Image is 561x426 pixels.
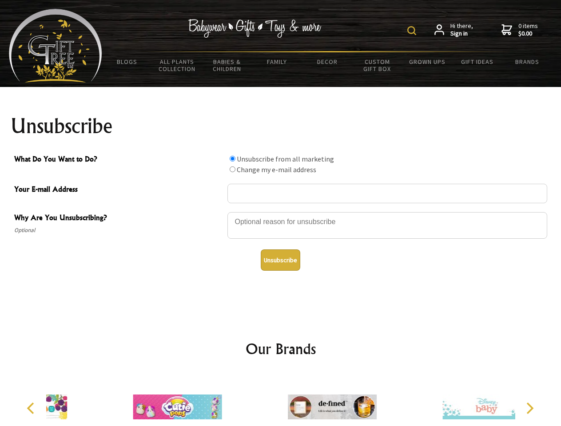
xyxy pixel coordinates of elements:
[202,52,252,78] a: Babies & Children
[302,52,352,71] a: Decor
[102,52,152,71] a: BLOGS
[227,184,547,203] input: Your E-mail Address
[230,156,235,162] input: What Do You Want to Do?
[518,22,538,38] span: 0 items
[502,52,553,71] a: Brands
[14,212,223,225] span: Why Are You Unsubscribing?
[352,52,402,78] a: Custom Gift Box
[18,338,544,359] h2: Our Brands
[237,154,334,163] label: Unsubscribe from all marketing
[152,52,203,78] a: All Plants Collection
[407,26,416,35] img: product search
[14,225,223,236] span: Optional
[230,166,235,172] input: What Do You Want to Do?
[520,398,539,418] button: Next
[501,22,538,38] a: 0 items$0.00
[434,22,473,38] a: Hi there,Sign in
[452,52,502,71] a: Gift Ideas
[518,30,538,38] strong: $0.00
[9,9,102,83] img: Babyware - Gifts - Toys and more...
[450,30,473,38] strong: Sign in
[227,212,547,239] textarea: Why Are You Unsubscribing?
[402,52,452,71] a: Grown Ups
[252,52,302,71] a: Family
[14,154,223,166] span: What Do You Want to Do?
[450,22,473,38] span: Hi there,
[22,398,42,418] button: Previous
[11,115,551,137] h1: Unsubscribe
[237,165,316,174] label: Change my e-mail address
[188,19,322,38] img: Babywear - Gifts - Toys & more
[14,184,223,197] span: Your E-mail Address
[261,249,300,271] button: Unsubscribe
